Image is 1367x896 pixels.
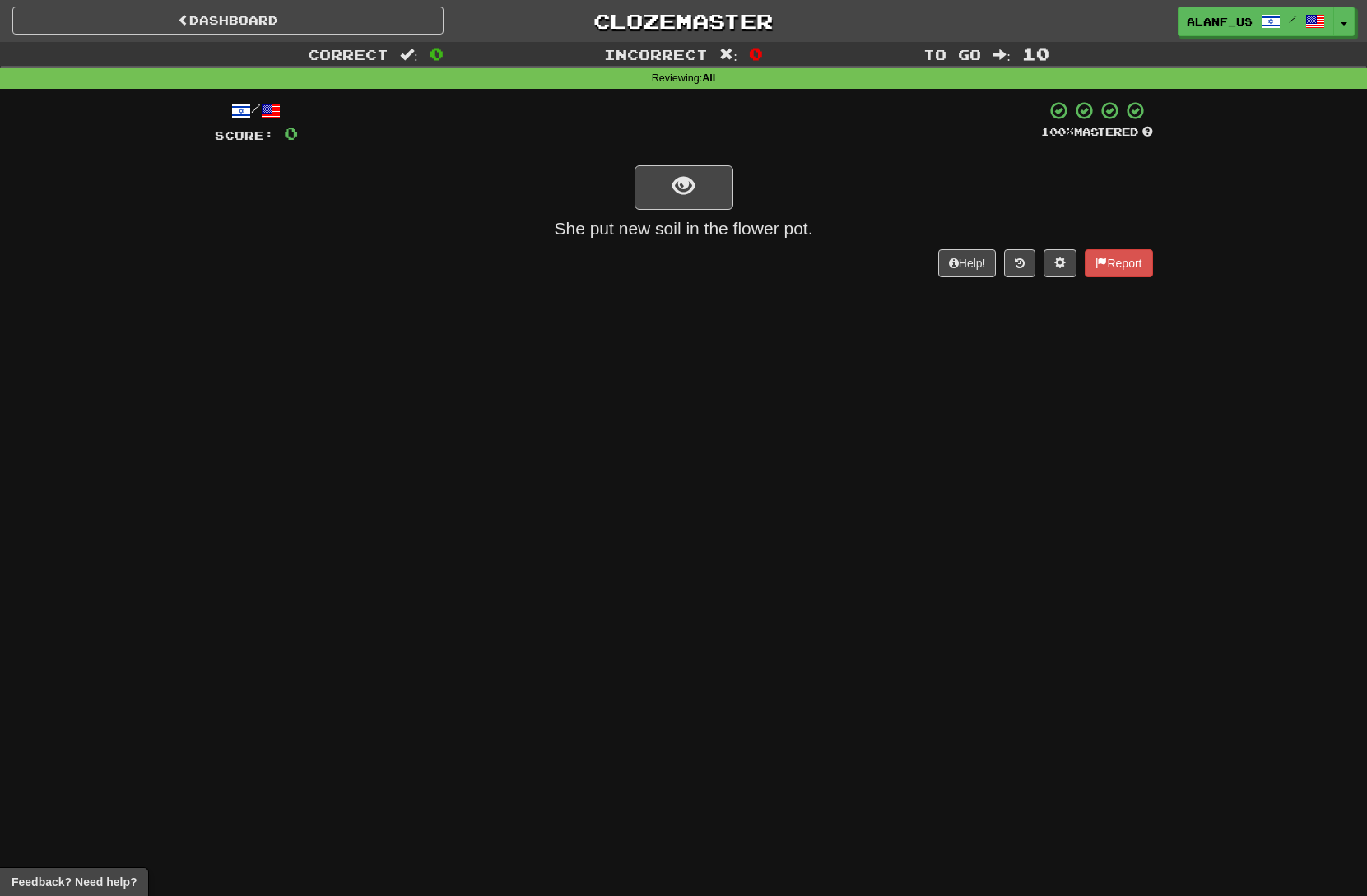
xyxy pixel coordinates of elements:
[12,874,137,890] span: Open feedback widget
[1004,249,1035,277] button: Round history (alt+y)
[215,216,1153,241] div: She put new soil in the flower pot.
[1022,44,1050,63] span: 10
[1178,7,1334,36] a: alanf_us /
[923,46,981,63] span: To go
[468,7,900,35] a: Clozemaster
[430,44,444,63] span: 0
[12,7,444,35] a: Dashboard
[215,128,274,142] span: Score:
[719,48,737,62] span: :
[1041,125,1153,140] div: Mastered
[993,48,1011,62] span: :
[635,165,733,210] button: show sentence
[1041,125,1074,138] span: 100 %
[938,249,997,277] button: Help!
[1289,13,1297,25] span: /
[749,44,763,63] span: 0
[215,100,298,121] div: /
[702,72,715,84] strong: All
[1085,249,1152,277] button: Report
[604,46,708,63] span: Incorrect
[400,48,418,62] span: :
[284,123,298,143] span: 0
[1187,14,1253,29] span: alanf_us
[308,46,388,63] span: Correct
